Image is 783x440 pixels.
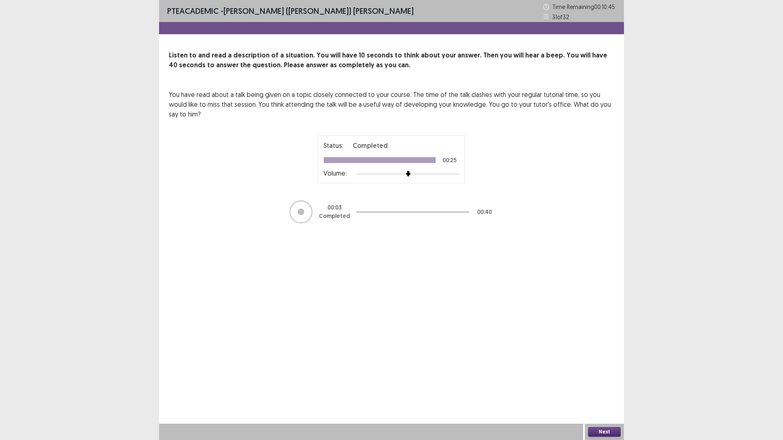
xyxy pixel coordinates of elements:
[552,2,616,11] p: Time Remaining 00 : 10 : 45
[588,427,621,437] button: Next
[323,168,347,178] p: Volume:
[323,141,343,150] p: Status:
[442,157,457,163] p: 00:25
[319,212,350,220] p: Completed
[353,141,388,150] p: Completed
[477,208,492,216] p: 00 : 40
[169,51,614,70] p: Listen to and read a description of a situation. You will have 10 seconds to think about your ans...
[327,203,342,212] p: 00 : 03
[405,171,411,177] img: arrow-thumb
[167,5,414,17] p: - [PERSON_NAME] ([PERSON_NAME]) [PERSON_NAME]
[167,6,219,16] span: PTE academic
[169,90,614,119] p: You have read about a talk being given on a topic closely connected to your course. The time of t...
[552,13,569,21] p: 31 of 32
